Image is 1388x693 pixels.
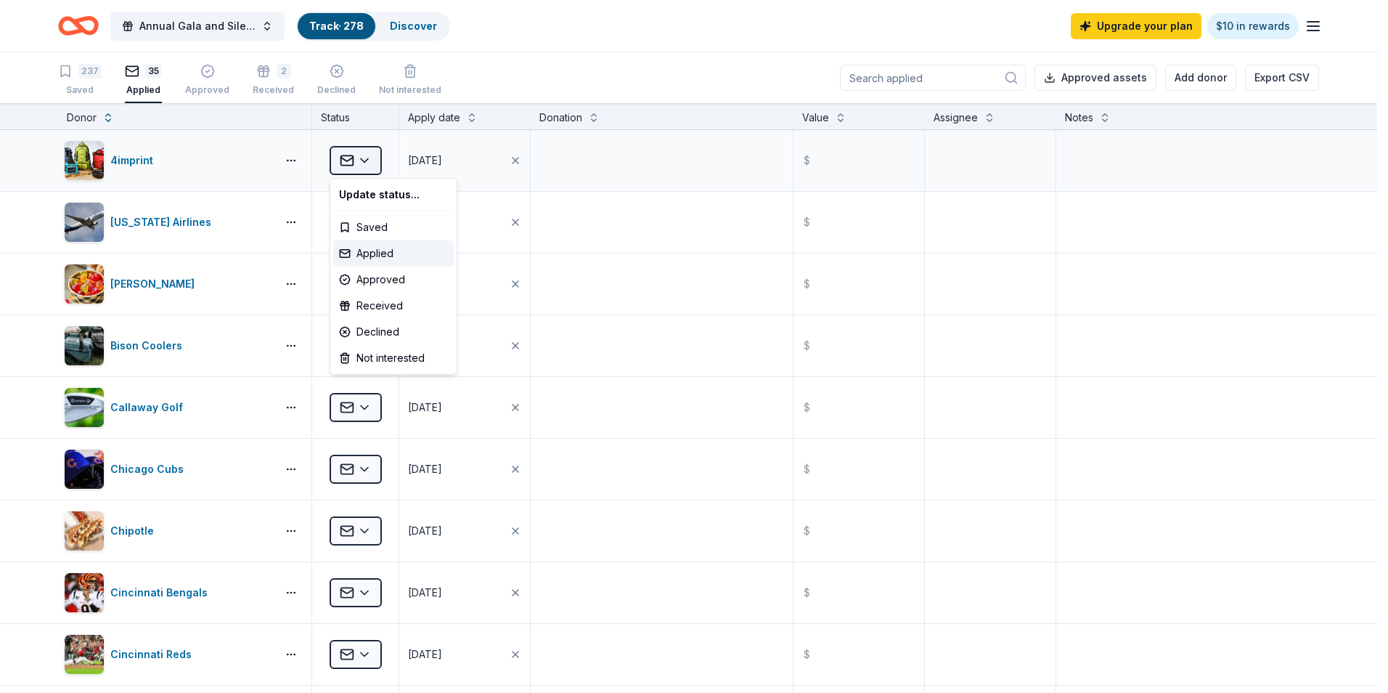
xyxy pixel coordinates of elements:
[333,267,454,293] div: Approved
[333,182,454,208] div: Update status...
[333,319,454,345] div: Declined
[333,293,454,319] div: Received
[333,214,454,240] div: Saved
[333,345,454,371] div: Not interested
[333,240,454,267] div: Applied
